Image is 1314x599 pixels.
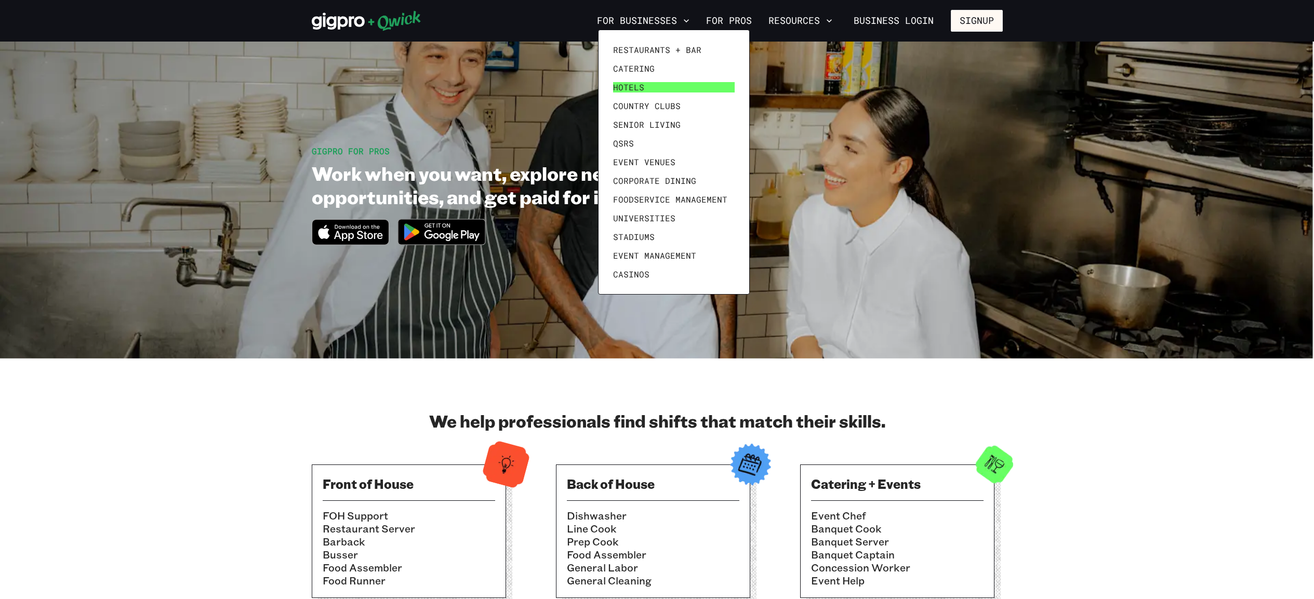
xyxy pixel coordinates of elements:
span: Foodservice Management [613,194,727,205]
span: Universities [613,213,675,223]
span: Corporate Dining [613,176,696,186]
span: Restaurants + Bar [613,45,701,55]
span: Event Venues [613,157,675,167]
span: Event Management [613,250,696,261]
span: Senior Living [613,119,681,130]
span: Catering [613,63,655,74]
span: Country Clubs [613,101,681,111]
span: Casinos [613,269,649,279]
span: QSRs [613,138,634,149]
span: Stadiums [613,232,655,242]
span: Hotels [613,82,644,92]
